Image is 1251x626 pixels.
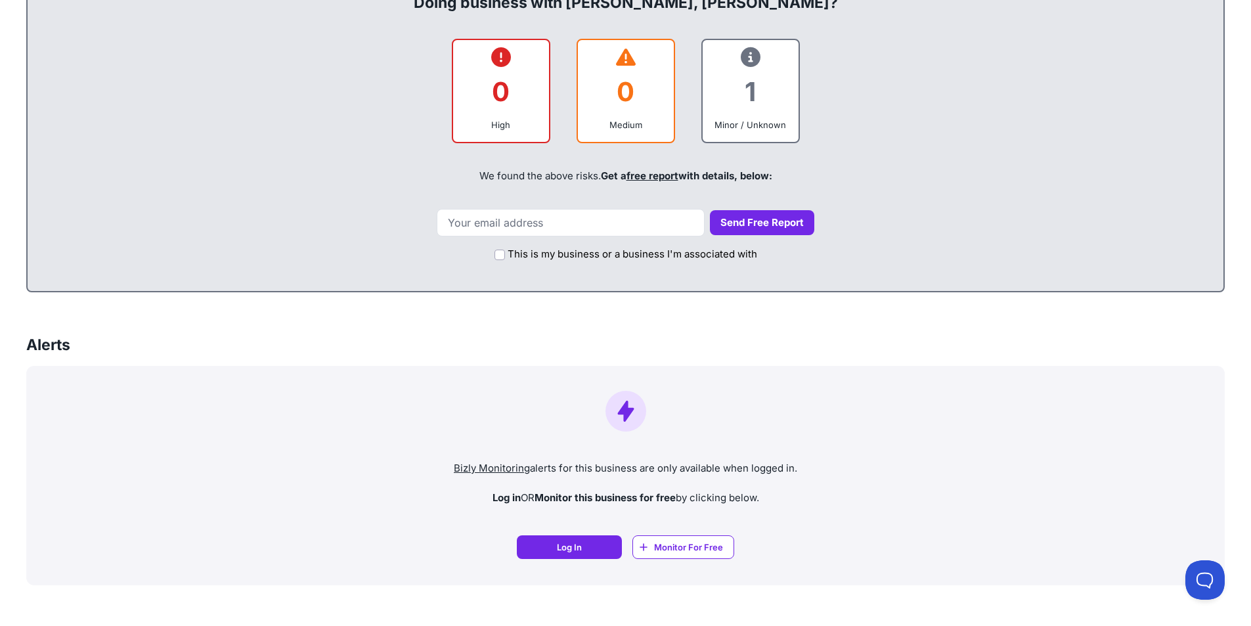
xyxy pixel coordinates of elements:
[493,491,521,504] strong: Log in
[535,491,676,504] strong: Monitor this business for free
[626,169,678,182] a: free report
[713,65,788,118] div: 1
[37,461,1214,476] p: alerts for this business are only available when logged in.
[41,154,1210,198] div: We found the above risks.
[508,247,757,262] label: This is my business or a business I'm associated with
[437,209,705,236] input: Your email address
[588,65,663,118] div: 0
[710,210,814,236] button: Send Free Report
[1185,560,1225,600] iframe: Toggle Customer Support
[601,169,772,182] span: Get a with details, below:
[26,334,70,355] h3: Alerts
[588,118,663,131] div: Medium
[37,491,1214,506] p: OR by clicking below.
[464,118,538,131] div: High
[517,535,622,559] a: Log In
[454,462,530,474] a: Bizly Monitoring
[632,535,734,559] a: Monitor For Free
[713,118,788,131] div: Minor / Unknown
[557,541,582,554] span: Log In
[654,541,723,554] span: Monitor For Free
[464,65,538,118] div: 0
